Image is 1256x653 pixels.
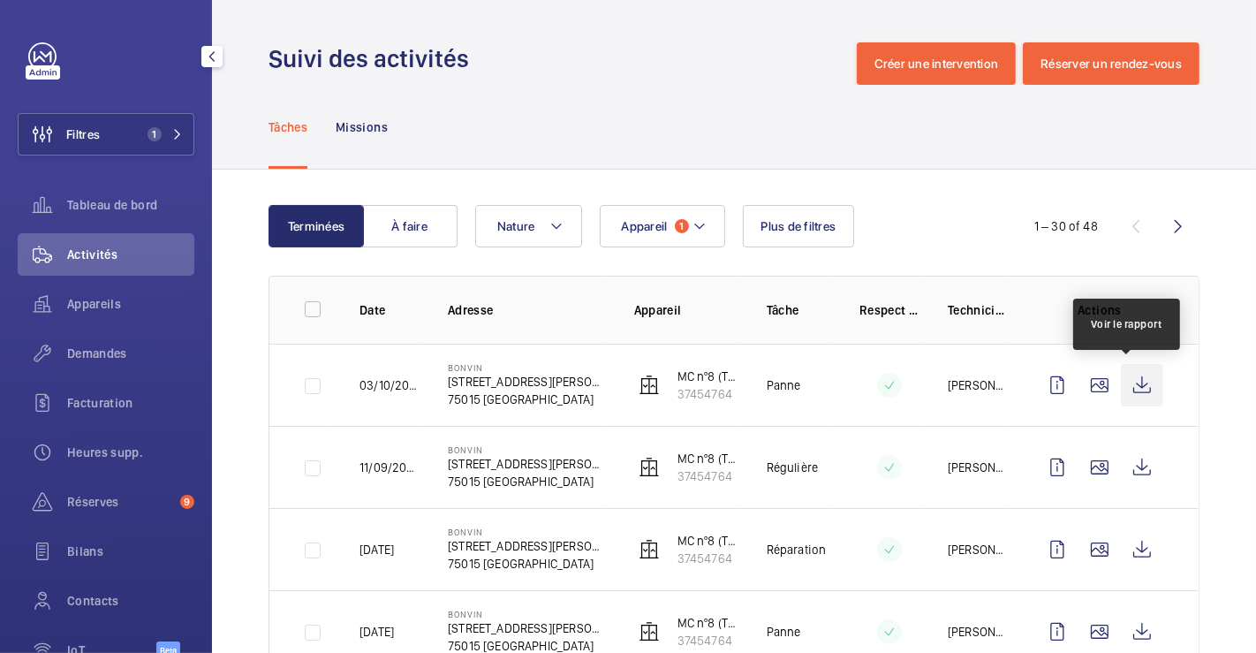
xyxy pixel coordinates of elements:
p: Bonvin [448,444,606,455]
h1: Suivi des activités [269,42,480,75]
p: [DATE] [359,541,394,558]
p: 75015 [GEOGRAPHIC_DATA] [448,473,606,490]
span: Plus de filtres [761,219,836,233]
button: Nature [475,205,582,247]
img: elevator.svg [639,539,660,560]
button: Plus de filtres [743,205,855,247]
div: Voir le rapport [1091,316,1162,332]
p: Panne [767,623,801,641]
p: Date [359,301,420,319]
p: Bonvin [448,609,606,619]
span: Heures supp. [67,444,194,461]
p: Technicien [948,301,1008,319]
button: Réserver un rendez-vous [1023,42,1199,85]
p: [PERSON_NAME] [948,623,1008,641]
img: elevator.svg [639,375,660,396]
p: Régulière [767,459,819,476]
button: Filtres1 [18,113,194,156]
p: Actions [1036,301,1163,319]
p: Tâche [767,301,831,319]
span: Tableau de bord [67,196,194,214]
p: MC nº8 (Triplex droit) [677,614,738,632]
span: Demandes [67,345,194,362]
p: 03/10/2025 [359,376,420,394]
p: [STREET_ADDRESS][PERSON_NAME] [448,455,606,473]
p: 37454764 [677,632,738,649]
p: 37454764 [677,550,738,567]
p: Respect délai [859,301,919,319]
span: Activités [67,246,194,263]
p: [STREET_ADDRESS][PERSON_NAME] [448,373,606,391]
p: [PERSON_NAME] [948,376,1008,394]
p: Appareil [634,301,738,319]
img: elevator.svg [639,621,660,642]
p: 37454764 [677,467,738,485]
p: 75015 [GEOGRAPHIC_DATA] [448,555,606,573]
p: [DATE] [359,623,394,641]
p: [PERSON_NAME] [948,459,1008,476]
p: Panne [767,376,801,394]
p: Bonvin [448,362,606,373]
span: Appareil [622,219,668,233]
span: Facturation [67,394,194,412]
p: MC nº8 (Triplex droit) [677,532,738,550]
p: Bonvin [448,527,606,537]
p: 37454764 [677,385,738,403]
span: Appareils [67,295,194,313]
span: Nature [497,219,535,233]
span: Réserves [67,493,173,511]
span: 1 [148,127,162,141]
p: [PERSON_NAME] [948,541,1008,558]
img: elevator.svg [639,457,660,478]
p: 75015 [GEOGRAPHIC_DATA] [448,391,606,408]
span: Filtres [66,125,100,143]
span: 1 [675,219,689,233]
div: 1 – 30 of 48 [1034,217,1098,235]
p: [STREET_ADDRESS][PERSON_NAME] [448,537,606,555]
p: Tâches [269,118,307,136]
span: Bilans [67,543,194,560]
p: 11/09/2025 [359,459,420,476]
span: 9 [180,495,194,509]
p: Réparation [767,541,827,558]
button: Créer une intervention [857,42,1017,85]
button: Terminées [269,205,364,247]
p: MC nº8 (Triplex droit) [677,450,738,467]
span: Contacts [67,592,194,610]
button: À faire [362,205,458,247]
button: Appareil1 [600,205,725,247]
p: Missions [336,118,388,136]
p: MC nº8 (Triplex droit) [677,368,738,385]
p: [STREET_ADDRESS][PERSON_NAME] [448,619,606,637]
p: Adresse [448,301,606,319]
